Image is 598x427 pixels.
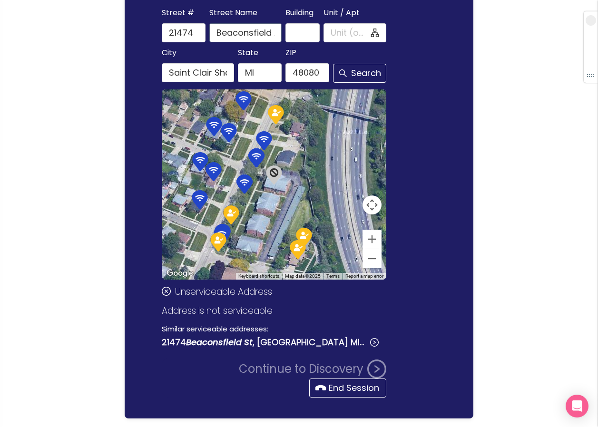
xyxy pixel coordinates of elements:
span: Address is not serviceable [162,304,273,317]
input: Saint Clair Shores [162,63,234,82]
span: Building [285,6,314,19]
a: Terms (opens in new tab) [326,273,340,279]
span: apartment [371,29,379,37]
a: Open this area in Google Maps (opens a new window) [164,267,196,280]
input: Unit (optional) [331,26,369,39]
span: Unit / Apt [324,6,360,19]
input: 48080 [285,63,329,82]
span: State [238,46,258,59]
span: close-circle [162,287,171,296]
button: Map camera controls [363,195,382,214]
a: Report a map error [345,273,383,279]
span: Unserviceable Address [175,285,272,298]
button: Zoom out [363,249,382,268]
div: Open Intercom Messenger [566,395,588,417]
input: 21474 [162,23,206,42]
span: Street Name [209,6,257,19]
span: Street # [162,6,194,19]
input: MI [238,63,282,82]
button: Keyboard shortcuts [238,273,279,280]
p: Similar serviceable addresses: [162,323,386,335]
img: Google [164,267,196,280]
span: ZIP [285,46,296,59]
button: Zoom in [363,230,382,249]
button: Search [333,64,386,83]
input: Beaconsfield Ave [209,23,282,42]
span: City [162,46,176,59]
span: Map data ©2025 [285,273,321,279]
button: End Session [309,378,386,398]
button: 21474Beaconsfield St, [GEOGRAPHIC_DATA] MI 48080 [162,335,379,350]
